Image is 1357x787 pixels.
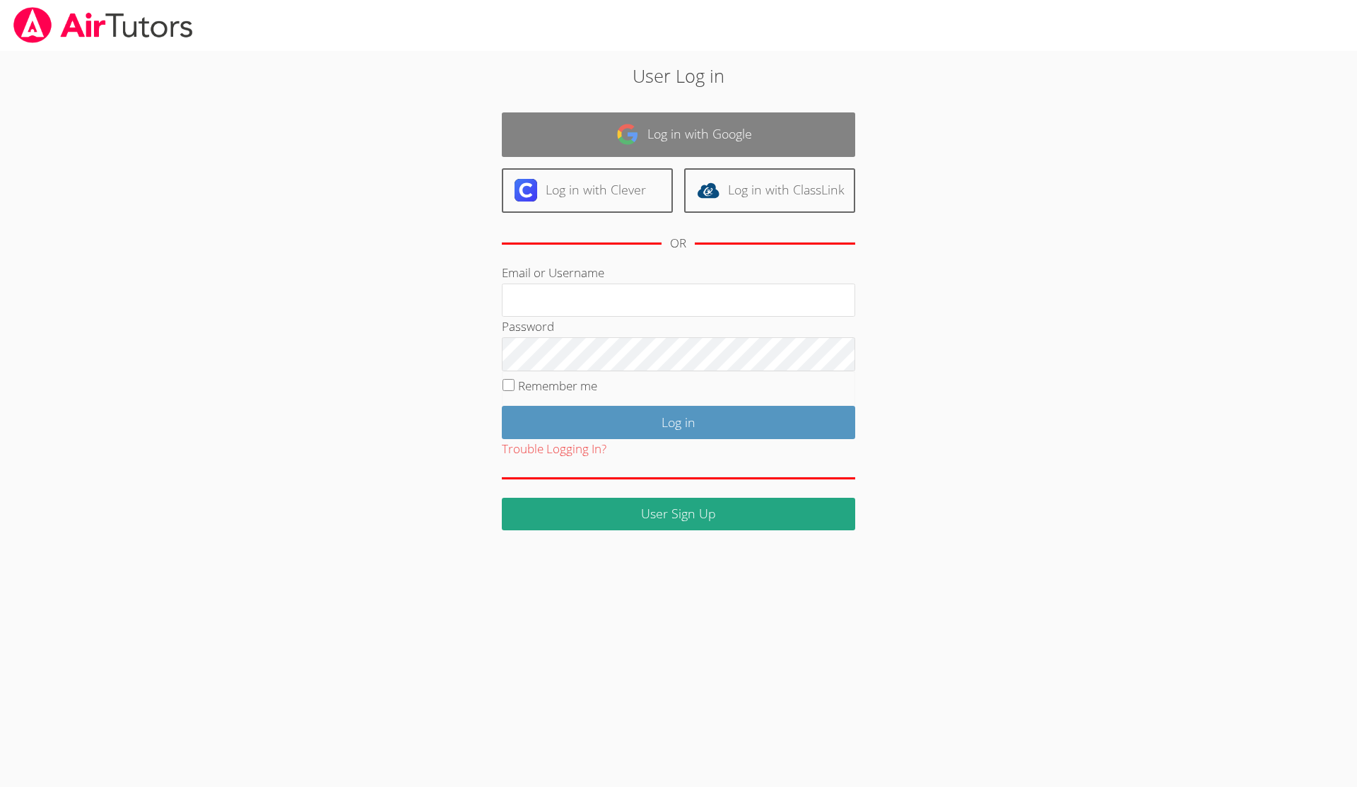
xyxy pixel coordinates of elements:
[515,179,537,202] img: clever-logo-6eab21bc6e7a338710f1a6ff85c0baf02591cd810cc4098c63d3a4b26e2feb20.svg
[502,406,855,439] input: Log in
[518,378,597,394] label: Remember me
[312,62,1045,89] h2: User Log in
[670,233,686,254] div: OR
[12,7,194,43] img: airtutors_banner-c4298cdbf04f3fff15de1276eac7730deb9818008684d7c2e4769d2f7ddbe033.png
[616,123,639,146] img: google-logo-50288ca7cdecda66e5e0955fdab243c47b7ad437acaf1139b6f446037453330a.svg
[502,498,855,531] a: User Sign Up
[697,179,719,202] img: classlink-logo-d6bb404cc1216ec64c9a2012d9dc4662098be43eaf13dc465df04b49fa7ab582.svg
[502,264,604,281] label: Email or Username
[684,168,855,213] a: Log in with ClassLink
[502,318,554,334] label: Password
[502,168,673,213] a: Log in with Clever
[502,112,855,157] a: Log in with Google
[502,439,606,460] button: Trouble Logging In?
